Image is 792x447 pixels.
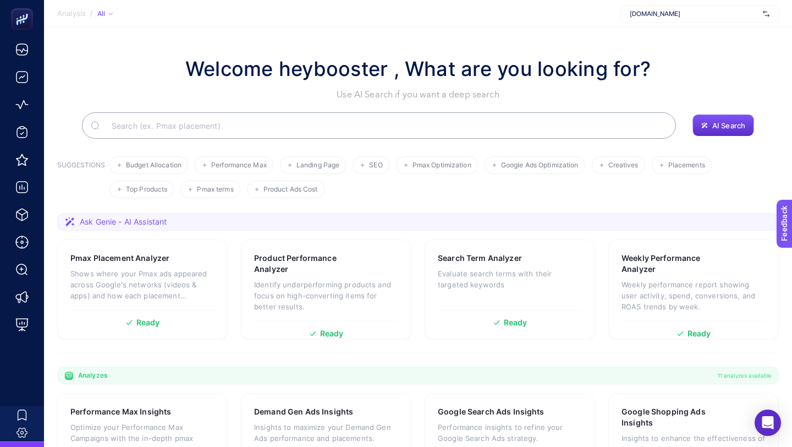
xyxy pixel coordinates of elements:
h1: Welcome heybooster , What are you looking for? [185,54,651,84]
p: Performance insights to refine your Google Search Ads strategy. [438,422,582,444]
span: [DOMAIN_NAME] [630,9,758,18]
span: Product Ads Cost [263,186,318,194]
input: Search [103,110,667,141]
button: AI Search [692,115,754,137]
span: Ready [504,319,527,326]
span: Ready [136,319,160,326]
p: Shows where your Pmax ads appeared across Google's networks (videos & apps) and how each placemen... [70,268,215,301]
h3: Google Shopping Ads Insights [621,406,731,428]
span: Pmax Optimization [413,161,471,170]
h3: Pmax Placement Analyzer [70,253,169,264]
p: Use AI Search if you want a deep search [185,88,651,101]
h3: Demand Gen Ads Insights [254,406,353,417]
h3: Google Search Ads Insights [438,406,544,417]
img: svg%3e [763,8,769,19]
span: Budget Allocation [126,161,182,170]
span: Pmax terms [197,186,233,194]
span: Placements [668,161,705,170]
a: Pmax Placement AnalyzerShows where your Pmax ads appeared across Google's networks (videos & apps... [57,239,228,340]
span: SEO [369,161,382,170]
p: Insights to maximize your Demand Gen Ads performance and placements. [254,422,398,444]
div: Open Intercom Messenger [755,410,781,436]
a: Product Performance AnalyzerIdentify underperforming products and focus on high-converting items ... [241,239,411,340]
div: All [97,9,113,18]
h3: Weekly Performance Analyzer [621,253,731,275]
h3: SUGGESTIONS [57,161,105,198]
p: Weekly performance report showing user activity, spend, conversions, and ROAS trends by week. [621,279,766,312]
span: Ask Genie - AI Assistant [80,216,167,227]
span: Analysis [57,9,86,18]
span: Creatives [608,161,639,170]
span: Ready [320,330,344,337]
h3: Search Term Analyzer [438,253,522,264]
span: 11 analyzes available [718,371,772,380]
h3: Product Performance Analyzer [254,253,364,275]
span: Landing Page [296,161,339,170]
span: Ready [687,330,711,337]
span: Top Products [126,186,167,194]
span: Google Ads Optimization [501,161,579,170]
span: Feedback [7,3,42,12]
span: Performance Max [211,161,267,170]
p: Evaluate search terms with their targeted keywords [438,268,582,290]
span: / [90,9,93,18]
h3: Performance Max Insights [70,406,171,417]
span: Analyzes [78,371,107,380]
a: Search Term AnalyzerEvaluate search terms with their targeted keywordsReady [425,239,595,340]
p: Identify underperforming products and focus on high-converting items for better results. [254,279,398,312]
span: AI Search [712,121,745,130]
a: Weekly Performance AnalyzerWeekly performance report showing user activity, spend, conversions, a... [608,239,779,340]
